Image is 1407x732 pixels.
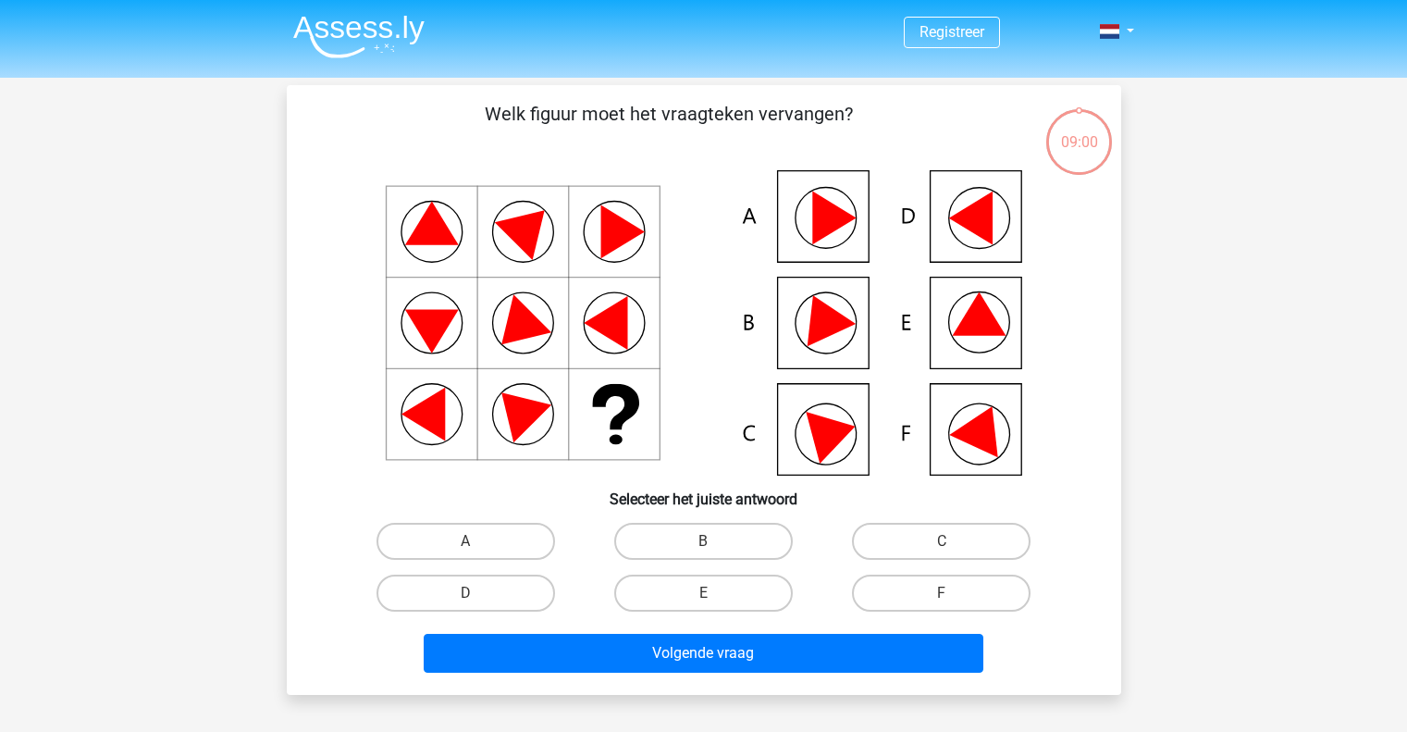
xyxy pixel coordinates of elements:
label: C [852,523,1031,560]
h6: Selecteer het juiste antwoord [316,476,1092,508]
label: A [376,523,555,560]
button: Volgende vraag [424,634,983,673]
label: F [852,575,1031,612]
a: Registreer [919,23,984,41]
p: Welk figuur moet het vraagteken vervangen? [316,100,1022,155]
img: Assessly [293,15,425,58]
label: E [614,575,793,612]
label: B [614,523,793,560]
label: D [376,575,555,612]
div: 09:00 [1044,107,1114,154]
